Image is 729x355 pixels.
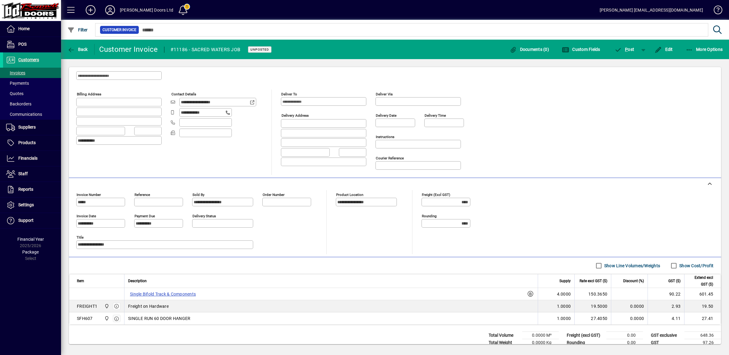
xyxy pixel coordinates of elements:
span: Discount (%) [623,278,644,284]
span: Custom Fields [562,47,600,52]
button: Documents (0) [508,44,551,55]
span: Invoices [6,70,25,75]
span: Description [128,278,147,284]
span: Package [22,250,39,254]
mat-label: Payment due [135,214,155,218]
span: Reports [18,187,33,192]
div: #11186 - SACRED WATERS JOB [171,45,241,55]
span: POS [18,42,27,47]
div: 27.4050 [578,315,607,321]
td: 27.41 [684,312,721,325]
button: Filter [66,24,89,35]
span: More Options [686,47,723,52]
span: Supply [559,278,571,284]
span: Edit [655,47,673,52]
span: Staff [18,171,28,176]
a: Home [3,21,61,37]
span: Bennett Doors Ltd [103,303,110,310]
a: Products [3,135,61,151]
mat-label: Title [77,235,84,240]
a: Suppliers [3,120,61,135]
a: Knowledge Base [709,1,721,21]
a: Staff [3,166,61,182]
td: 90.22 [648,288,684,300]
span: SINGLE RUN 60 DOOR HANGER [128,315,190,321]
span: Customers [18,57,39,62]
span: P [625,47,628,52]
a: Backorders [3,99,61,109]
td: 19.50 [684,300,721,312]
mat-label: Delivery time [425,113,446,118]
mat-label: Instructions [376,135,394,139]
mat-label: Product location [336,193,363,197]
span: Home [18,26,30,31]
span: Suppliers [18,125,36,130]
mat-label: Sold by [192,193,204,197]
mat-label: Reference [135,193,150,197]
button: Post [612,44,637,55]
span: Settings [18,202,34,207]
td: Total Volume [486,332,522,339]
div: SFH607 [77,315,93,321]
span: Quotes [6,91,23,96]
td: GST exclusive [648,332,684,339]
button: More Options [684,44,724,55]
td: 4.11 [648,312,684,325]
a: Quotes [3,88,61,99]
span: Documents (0) [509,47,549,52]
button: Edit [653,44,674,55]
button: Back [66,44,89,55]
td: 648.36 [684,332,721,339]
span: Payments [6,81,29,86]
a: Reports [3,182,61,197]
mat-label: Deliver via [376,92,393,96]
span: Bennett Doors Ltd [103,315,110,322]
div: FREIGHT1 [77,303,97,309]
td: 0.0000 Kg [522,339,559,346]
td: GST [648,339,684,346]
mat-label: Courier Reference [376,156,404,160]
mat-label: Invoice number [77,193,101,197]
a: Settings [3,197,61,213]
app-page-header-button: Back [61,44,95,55]
div: 150.3650 [578,291,607,297]
span: ost [615,47,634,52]
button: Profile [100,5,120,16]
td: 0.0000 [611,312,648,325]
a: Invoices [3,68,61,78]
td: 0.00 [606,339,643,346]
span: Backorders [6,101,31,106]
button: Add [81,5,100,16]
span: Item [77,278,84,284]
span: Filter [67,27,88,32]
span: Customer Invoice [102,27,136,33]
td: 601.45 [684,288,721,300]
mat-label: Freight (excl GST) [422,193,450,197]
td: Freight (excl GST) [564,332,606,339]
span: Extend excl GST ($) [688,274,713,288]
mat-label: Rounding [422,214,436,218]
span: Communications [6,112,42,117]
span: Support [18,218,34,223]
div: Customer Invoice [99,44,158,54]
td: 0.00 [606,332,643,339]
span: Freight on Hardware [128,303,169,309]
label: Show Cost/Profit [678,263,713,269]
a: Financials [3,151,61,166]
span: Financials [18,156,38,161]
td: 2.93 [648,300,684,312]
button: Custom Fields [560,44,602,55]
span: 4.0000 [557,291,571,297]
span: 1.0000 [557,303,571,309]
div: [PERSON_NAME] Doors Ltd [120,5,173,15]
span: Unposted [250,48,269,51]
a: Payments [3,78,61,88]
mat-label: Delivery date [376,113,397,118]
a: POS [3,37,61,52]
a: Support [3,213,61,228]
span: Financial Year [17,237,44,242]
mat-label: Deliver To [281,92,297,96]
div: [PERSON_NAME] [EMAIL_ADDRESS][DOMAIN_NAME] [600,5,703,15]
span: GST ($) [668,278,681,284]
a: Communications [3,109,61,119]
